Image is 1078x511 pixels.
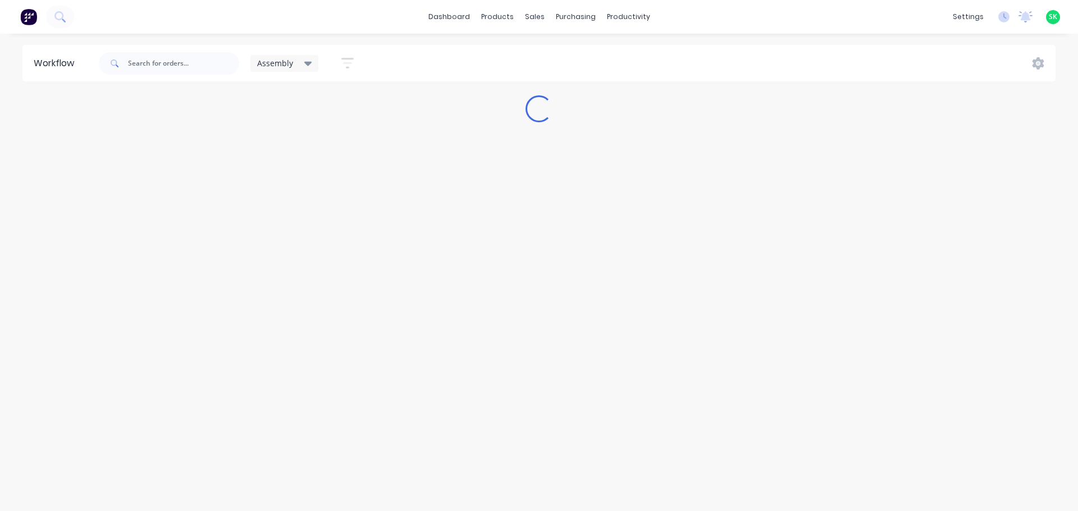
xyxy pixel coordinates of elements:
div: Workflow [34,57,80,70]
input: Search for orders... [128,52,239,75]
span: SK [1049,12,1057,22]
div: sales [519,8,550,25]
div: productivity [601,8,656,25]
span: Assembly [257,57,293,69]
div: purchasing [550,8,601,25]
div: settings [947,8,989,25]
img: Factory [20,8,37,25]
div: products [476,8,519,25]
a: dashboard [423,8,476,25]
